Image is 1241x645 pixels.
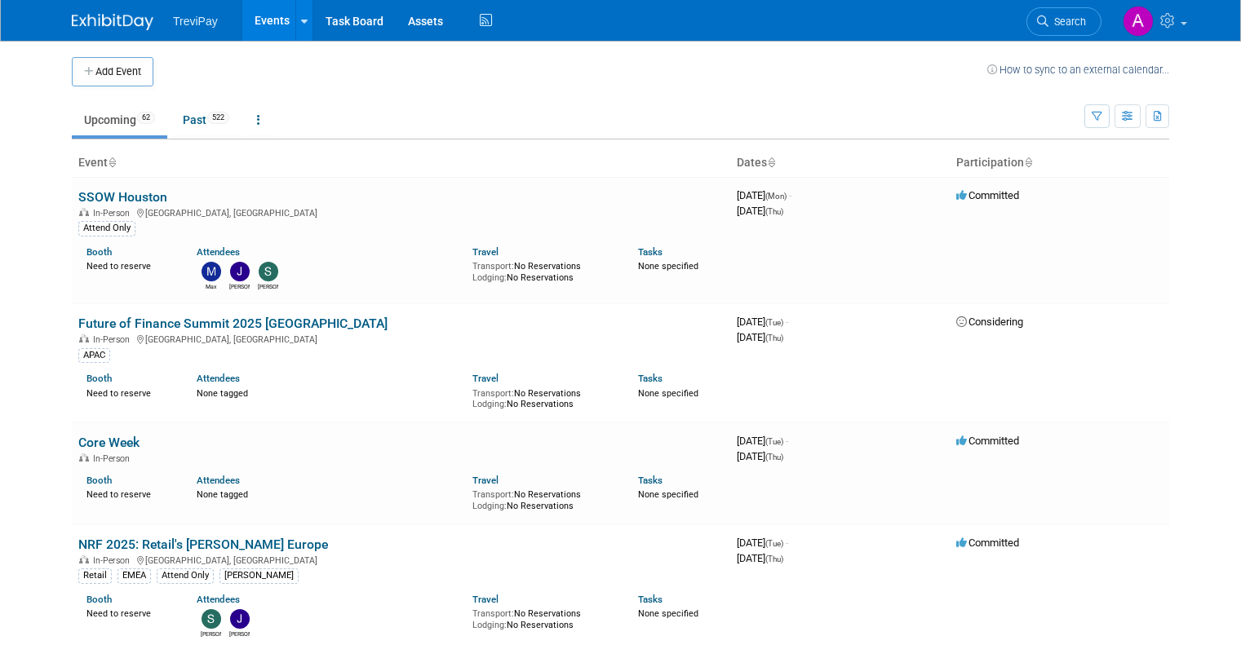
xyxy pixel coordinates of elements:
[767,156,775,169] a: Sort by Start Date
[78,553,724,566] div: [GEOGRAPHIC_DATA], [GEOGRAPHIC_DATA]
[72,57,153,86] button: Add Event
[472,385,614,410] div: No Reservations No Reservations
[78,205,724,219] div: [GEOGRAPHIC_DATA], [GEOGRAPHIC_DATA]
[638,373,663,384] a: Tasks
[730,149,950,177] th: Dates
[472,373,499,384] a: Travel
[230,262,250,281] img: Jon Loveless
[86,246,112,258] a: Booth
[72,14,153,30] img: ExhibitDay
[786,537,788,549] span: -
[229,281,250,291] div: Jon Loveless
[93,334,135,345] span: In-Person
[472,261,514,272] span: Transport:
[79,334,89,342] img: In-Person Event
[638,594,663,605] a: Tasks
[197,594,240,605] a: Attendees
[638,475,663,486] a: Tasks
[765,453,783,462] span: (Thu)
[765,318,783,327] span: (Tue)
[472,486,614,511] div: No Reservations No Reservations
[737,450,783,462] span: [DATE]
[78,332,724,345] div: [GEOGRAPHIC_DATA], [GEOGRAPHIC_DATA]
[202,262,221,281] img: Max Almerico
[230,609,250,629] img: Jeff Coppolo
[258,281,278,291] div: Santiago de la Lama
[72,104,167,135] a: Upcoming62
[1048,15,1086,28] span: Search
[86,475,112,486] a: Booth
[765,554,783,563] span: (Thu)
[765,437,783,446] span: (Tue)
[86,486,172,501] div: Need to reserve
[737,189,791,201] span: [DATE]
[765,192,787,201] span: (Mon)
[765,334,783,342] span: (Thu)
[229,629,250,638] div: Jeff Coppolo
[638,246,663,258] a: Tasks
[93,453,135,464] span: In-Person
[956,435,1019,447] span: Committed
[737,331,783,343] span: [DATE]
[86,385,172,400] div: Need to reserve
[78,316,388,331] a: Future of Finance Summit 2025 [GEOGRAPHIC_DATA]
[93,555,135,566] span: In-Person
[786,435,788,447] span: -
[79,555,89,563] img: In-Person Event
[1026,7,1101,36] a: Search
[197,373,240,384] a: Attendees
[472,399,507,409] span: Lodging:
[201,281,221,291] div: Max Almerico
[737,552,783,564] span: [DATE]
[86,594,112,605] a: Booth
[197,486,460,501] div: None tagged
[950,149,1169,177] th: Participation
[79,453,89,462] img: In-Person Event
[956,537,1019,549] span: Committed
[472,594,499,605] a: Travel
[78,537,328,552] a: NRF 2025: Retail's [PERSON_NAME] Europe
[173,15,218,28] span: TreviPay
[108,156,116,169] a: Sort by Event Name
[117,568,151,583] div: EMEA
[197,475,240,486] a: Attendees
[86,605,172,620] div: Need to reserve
[1024,156,1032,169] a: Sort by Participation Type
[737,205,783,217] span: [DATE]
[638,489,698,500] span: None specified
[207,112,229,124] span: 522
[765,539,783,548] span: (Tue)
[472,272,507,283] span: Lodging:
[786,316,788,328] span: -
[78,568,112,583] div: Retail
[472,605,614,630] div: No Reservations No Reservations
[472,388,514,399] span: Transport:
[137,112,155,124] span: 62
[956,189,1019,201] span: Committed
[157,568,214,583] div: Attend Only
[638,608,698,619] span: None specified
[219,568,299,583] div: [PERSON_NAME]
[472,608,514,619] span: Transport:
[201,629,221,638] div: Sara Ouhsine
[171,104,242,135] a: Past522
[472,258,614,283] div: No Reservations No Reservations
[72,149,730,177] th: Event
[638,261,698,272] span: None specified
[93,208,135,219] span: In-Person
[197,385,460,400] div: None tagged
[86,373,112,384] a: Booth
[78,435,140,450] a: Core Week
[472,475,499,486] a: Travel
[202,609,221,629] img: Sara Ouhsine
[259,262,278,281] img: Santiago de la Lama
[78,221,135,236] div: Attend Only
[472,246,499,258] a: Travel
[78,189,167,205] a: SSOW Houston
[472,489,514,500] span: Transport:
[737,316,788,328] span: [DATE]
[79,208,89,216] img: In-Person Event
[472,501,507,511] span: Lodging:
[956,316,1023,328] span: Considering
[638,388,698,399] span: None specified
